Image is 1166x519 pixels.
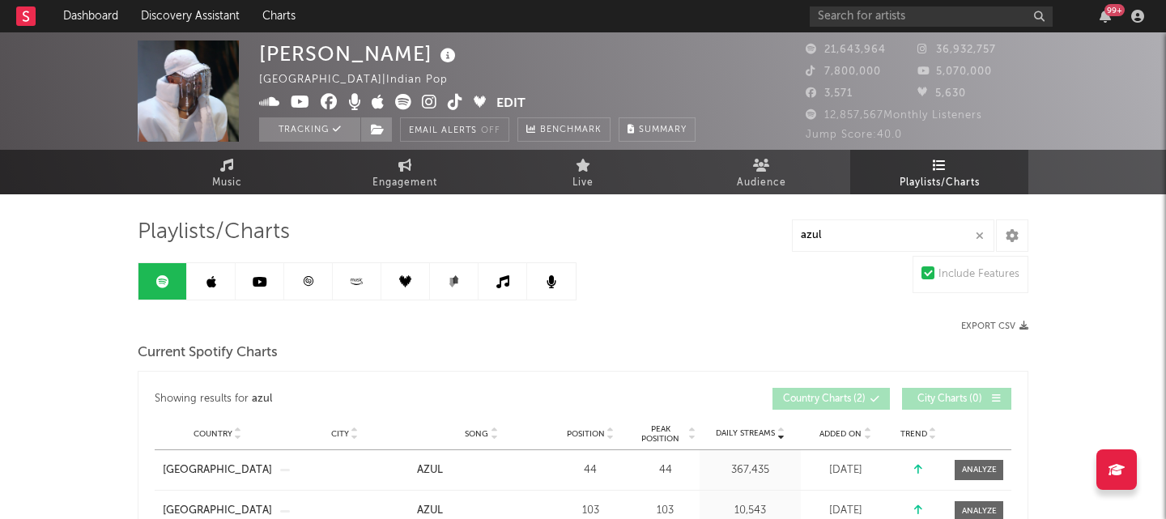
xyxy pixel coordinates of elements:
[806,130,902,140] span: Jump Score: 40.0
[259,117,360,142] button: Tracking
[465,429,488,439] span: Song
[316,150,494,194] a: Engagement
[494,150,672,194] a: Live
[194,429,232,439] span: Country
[1100,10,1111,23] button: 99+
[806,110,982,121] span: 12,857,567 Monthly Listeners
[716,428,775,440] span: Daily Streams
[138,343,278,363] span: Current Spotify Charts
[138,150,316,194] a: Music
[917,45,996,55] span: 36,932,757
[783,394,866,404] span: Country Charts ( 2 )
[155,388,583,410] div: Showing results for
[938,265,1019,284] div: Include Features
[900,173,980,193] span: Playlists/Charts
[1104,4,1125,16] div: 99 +
[961,321,1028,331] button: Export CSV
[417,462,546,479] a: AZUL
[635,424,686,444] span: Peak Position
[806,88,853,99] span: 3,571
[554,462,627,479] div: 44
[806,45,886,55] span: 21,643,964
[417,503,443,519] div: AZUL
[900,429,927,439] span: Trend
[917,88,966,99] span: 5,630
[672,150,850,194] a: Audience
[331,429,349,439] span: City
[417,462,443,479] div: AZUL
[163,503,272,519] a: [GEOGRAPHIC_DATA]
[417,503,546,519] a: AZUL
[819,429,862,439] span: Added On
[704,462,797,479] div: 367,435
[496,94,526,114] button: Edit
[772,388,890,410] button: Country Charts(2)
[572,173,594,193] span: Live
[806,66,881,77] span: 7,800,000
[810,6,1053,27] input: Search for artists
[554,503,627,519] div: 103
[635,462,696,479] div: 44
[704,503,797,519] div: 10,543
[259,70,466,90] div: [GEOGRAPHIC_DATA] | Indian Pop
[540,121,602,140] span: Benchmark
[639,125,687,134] span: Summary
[138,223,290,242] span: Playlists/Charts
[400,117,509,142] button: Email AlertsOff
[567,429,605,439] span: Position
[635,503,696,519] div: 103
[259,40,460,67] div: [PERSON_NAME]
[850,150,1028,194] a: Playlists/Charts
[913,394,987,404] span: City Charts ( 0 )
[372,173,437,193] span: Engagement
[805,503,886,519] div: [DATE]
[902,388,1011,410] button: City Charts(0)
[737,173,786,193] span: Audience
[163,462,272,479] a: [GEOGRAPHIC_DATA]
[619,117,696,142] button: Summary
[517,117,611,142] a: Benchmark
[917,66,992,77] span: 5,070,000
[792,219,994,252] input: Search Playlists/Charts
[805,462,886,479] div: [DATE]
[212,173,242,193] span: Music
[481,126,500,135] em: Off
[252,389,272,409] div: azul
